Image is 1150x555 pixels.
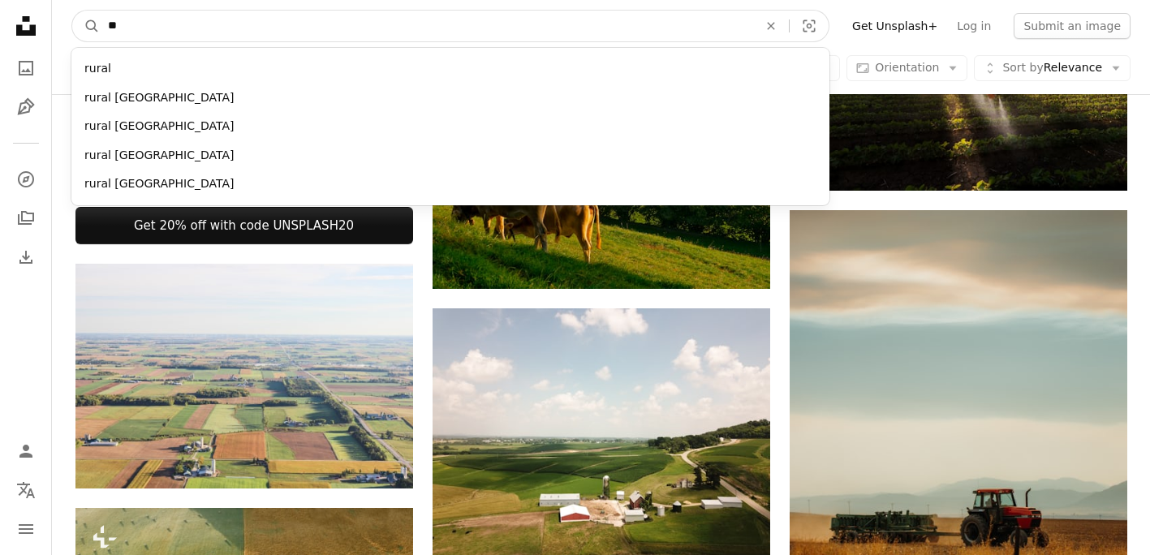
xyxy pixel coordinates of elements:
[10,163,42,196] a: Explore
[790,11,829,41] button: Visual search
[10,52,42,84] a: Photos
[10,513,42,545] button: Menu
[1002,61,1043,74] span: Sort by
[790,455,1127,470] a: red and black tractor on brown grass field during daytime
[71,84,829,113] div: rural [GEOGRAPHIC_DATA]
[71,112,829,141] div: rural [GEOGRAPHIC_DATA]
[846,55,967,81] button: Orientation
[1014,13,1131,39] button: Submit an image
[947,13,1001,39] a: Log in
[10,435,42,467] a: Log in / Sign up
[875,61,939,74] span: Orientation
[71,141,829,170] div: rural [GEOGRAPHIC_DATA]
[10,91,42,123] a: Illustrations
[974,55,1131,81] button: Sort byRelevance
[75,207,413,244] a: Get 20% off with code UNSPLASH20
[75,264,413,488] img: aerial photography of brown and green fileds
[842,13,947,39] a: Get Unsplash+
[1002,60,1102,76] span: Relevance
[71,10,829,42] form: Find visuals sitewide
[72,11,100,41] button: Search Unsplash
[75,368,413,383] a: aerial photography of brown and green fileds
[10,202,42,234] a: Collections
[10,10,42,45] a: Home — Unsplash
[10,474,42,506] button: Language
[71,170,829,199] div: rural [GEOGRAPHIC_DATA]
[433,427,770,441] a: bird eye view photography of white and brown house surrounded by green grass field
[753,11,789,41] button: Clear
[71,54,829,84] div: rural
[10,241,42,273] a: Download History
